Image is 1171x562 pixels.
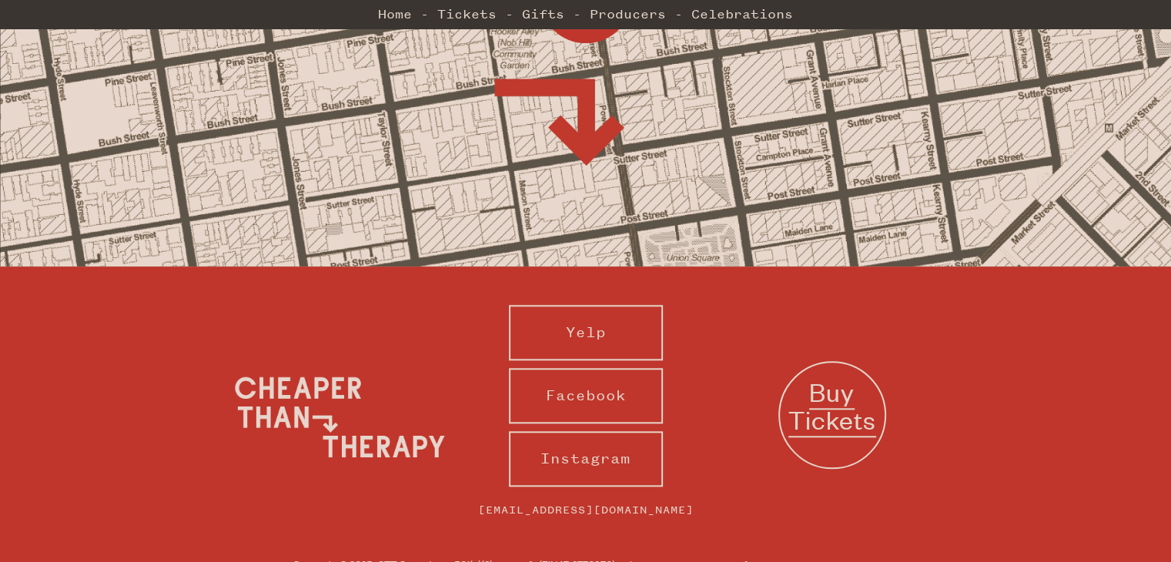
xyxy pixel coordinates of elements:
[509,431,663,487] a: Instagram
[778,361,886,469] a: Buy Tickets
[509,368,663,423] a: Facebook
[463,494,709,526] a: [EMAIL_ADDRESS][DOMAIN_NAME]
[224,359,455,474] img: Cheaper Than Therapy
[509,305,663,360] a: Yelp
[788,375,876,437] span: Buy Tickets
